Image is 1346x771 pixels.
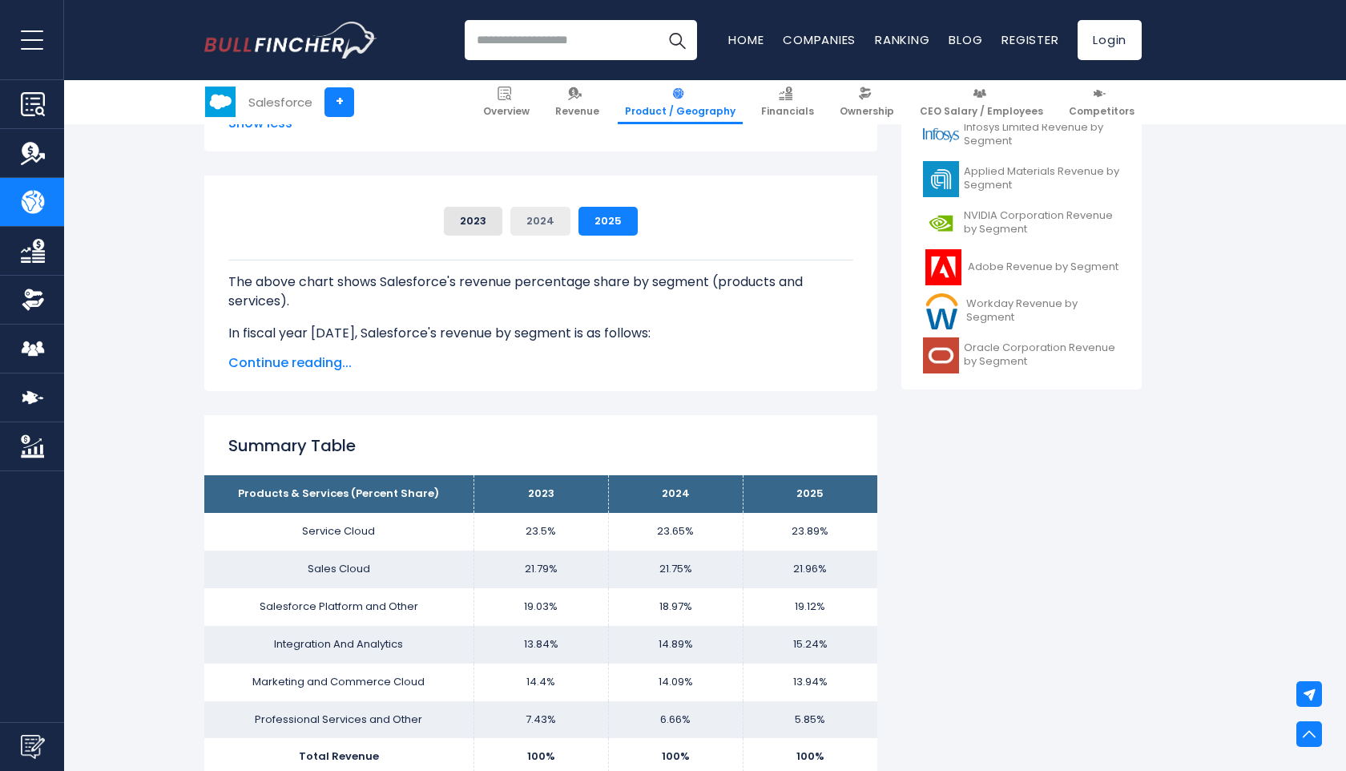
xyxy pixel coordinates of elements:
td: 23.65% [608,513,743,551]
img: Ownership [21,288,45,312]
td: 15.24% [743,626,877,664]
span: Overview [483,105,530,118]
td: 14.09% [608,664,743,701]
button: 2023 [444,207,502,236]
a: Blog [949,31,982,48]
a: Ranking [875,31,929,48]
span: Revenue [555,105,599,118]
td: 6.66% [608,701,743,739]
th: 2023 [474,475,608,513]
img: Bullfincher logo [204,22,377,59]
img: ADBE logo [923,249,963,285]
td: 14.89% [608,626,743,664]
a: Overview [476,80,537,124]
td: Integration And Analytics [204,626,474,664]
span: Adobe Revenue by Segment [968,260,1118,274]
button: Search [657,20,697,60]
a: Revenue [548,80,607,124]
a: Go to homepage [204,22,377,59]
span: NVIDIA Corporation Revenue by Segment [964,209,1120,236]
td: Salesforce Platform and Other [204,588,474,626]
a: Ownership [832,80,901,124]
a: CEO Salary / Employees [913,80,1050,124]
a: Infosys Limited Revenue by Segment [913,113,1130,157]
th: 2024 [608,475,743,513]
span: Oracle Corporation Revenue by Segment [964,341,1120,369]
p: The above chart shows Salesforce's revenue percentage share by segment (products and services). [228,272,853,311]
img: WDAY logo [923,293,961,329]
span: Applied Materials Revenue by Segment [964,165,1120,192]
p: In fiscal year [DATE], Salesforce's revenue by segment is as follows: [228,324,853,343]
img: NVDA logo [923,205,959,241]
a: Applied Materials Revenue by Segment [913,157,1130,201]
span: CEO Salary / Employees [920,105,1043,118]
button: 2025 [578,207,638,236]
span: Ownership [840,105,894,118]
th: 2025 [743,475,877,513]
td: Sales Cloud [204,551,474,588]
img: INFY logo [923,117,959,153]
img: CRM logo [205,87,236,117]
a: Oracle Corporation Revenue by Segment [913,333,1130,377]
a: Companies [783,31,856,48]
span: Financials [761,105,814,118]
img: AMAT logo [923,161,959,197]
td: Service Cloud [204,513,474,551]
a: Workday Revenue by Segment [913,289,1130,333]
img: ORCL logo [923,337,959,373]
div: The for Salesforce is the Service Cloud, which represents 23.89% of its total revenue. The for Sa... [228,260,853,625]
th: Products & Services (Percent Share) [204,475,474,513]
td: 23.89% [743,513,877,551]
a: Register [1001,31,1058,48]
td: 21.75% [608,551,743,588]
a: Adobe Revenue by Segment [913,245,1130,289]
a: NVIDIA Corporation Revenue by Segment [913,201,1130,245]
a: Financials [754,80,821,124]
td: 23.5% [474,513,608,551]
td: 14.4% [474,664,608,701]
span: Product / Geography [625,105,735,118]
span: Infosys Limited Revenue by Segment [964,121,1120,148]
td: 13.94% [743,664,877,701]
a: + [324,87,354,117]
td: Marketing and Commerce Cloud [204,664,474,701]
td: 19.12% [743,588,877,626]
td: 5.85% [743,701,877,739]
span: Workday Revenue by Segment [966,297,1120,325]
td: 21.79% [474,551,608,588]
span: Competitors [1069,105,1134,118]
td: 13.84% [474,626,608,664]
h2: Summary Table [228,434,853,458]
a: Home [728,31,764,48]
a: Login [1078,20,1142,60]
td: 7.43% [474,701,608,739]
td: Professional Services and Other [204,701,474,739]
td: 21.96% [743,551,877,588]
td: 18.97% [608,588,743,626]
a: Product / Geography [618,80,743,124]
a: Competitors [1062,80,1142,124]
td: 19.03% [474,588,608,626]
button: 2024 [510,207,570,236]
div: Salesforce [248,93,312,111]
span: Continue reading... [228,353,853,373]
